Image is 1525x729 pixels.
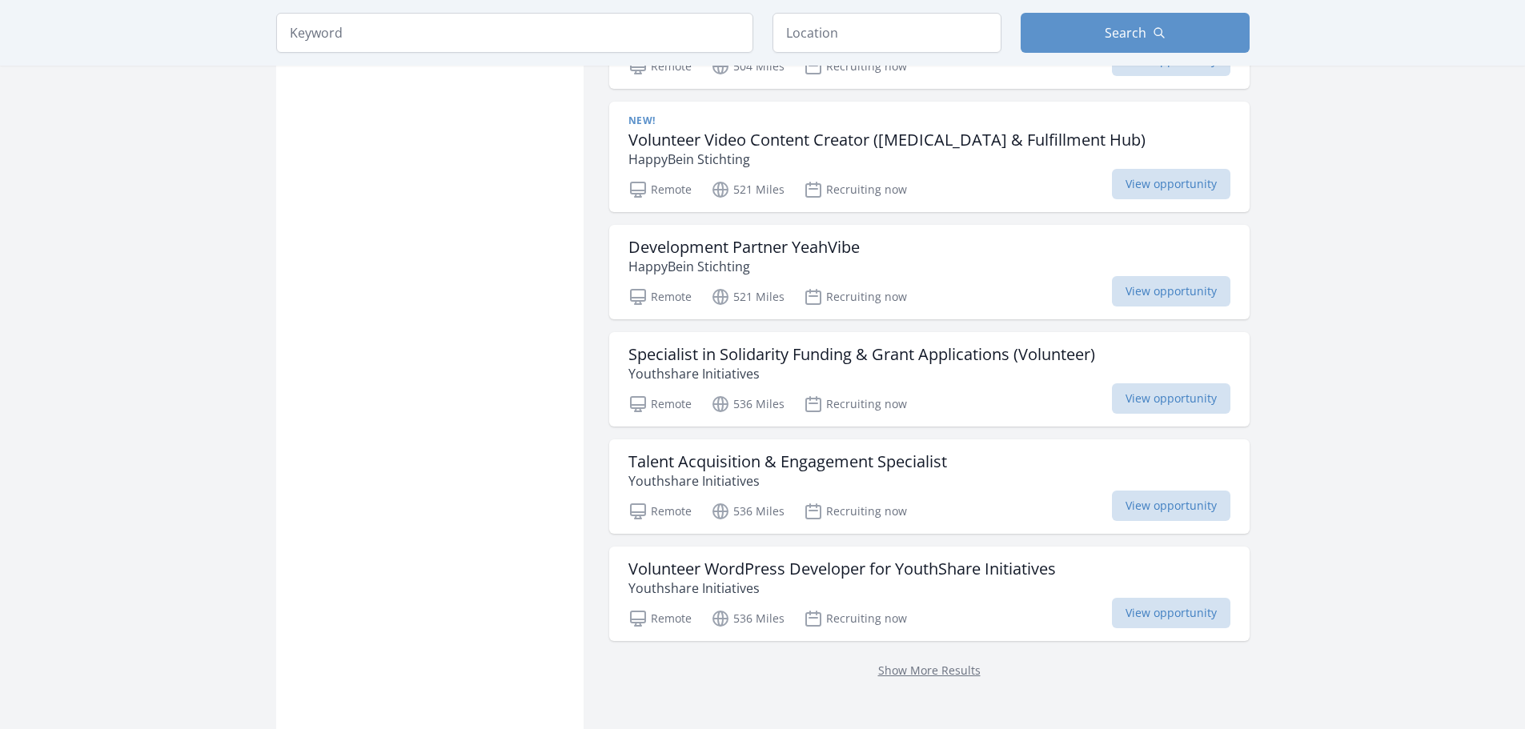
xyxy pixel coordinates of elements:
[804,502,907,521] p: Recruiting now
[1021,13,1250,53] button: Search
[609,225,1250,319] a: Development Partner YeahVibe HappyBein Stichting Remote 521 Miles Recruiting now View opportunity
[628,579,1056,598] p: Youthshare Initiatives
[804,609,907,628] p: Recruiting now
[628,130,1146,150] h3: Volunteer Video Content Creator ([MEDICAL_DATA] & Fulfillment Hub)
[609,547,1250,641] a: Volunteer WordPress Developer for YouthShare Initiatives Youthshare Initiatives Remote 536 Miles ...
[1112,598,1230,628] span: View opportunity
[711,609,785,628] p: 536 Miles
[804,395,907,414] p: Recruiting now
[804,180,907,199] p: Recruiting now
[1112,169,1230,199] span: View opportunity
[276,13,753,53] input: Keyword
[628,345,1095,364] h3: Specialist in Solidarity Funding & Grant Applications (Volunteer)
[609,332,1250,427] a: Specialist in Solidarity Funding & Grant Applications (Volunteer) Youthshare Initiatives Remote 5...
[628,609,692,628] p: Remote
[628,559,1056,579] h3: Volunteer WordPress Developer for YouthShare Initiatives
[711,395,785,414] p: 536 Miles
[628,287,692,306] p: Remote
[628,395,692,414] p: Remote
[1105,23,1146,42] span: Search
[628,238,860,257] h3: Development Partner YeahVibe
[1112,491,1230,521] span: View opportunity
[878,663,981,678] a: Show More Results
[628,257,860,276] p: HappyBein Stichting
[773,13,1001,53] input: Location
[609,439,1250,534] a: Talent Acquisition & Engagement Specialist Youthshare Initiatives Remote 536 Miles Recruiting now...
[628,180,692,199] p: Remote
[804,287,907,306] p: Recruiting now
[1112,383,1230,414] span: View opportunity
[711,287,785,306] p: 521 Miles
[711,57,785,76] p: 504 Miles
[804,57,907,76] p: Recruiting now
[628,471,947,491] p: Youthshare Initiatives
[1112,276,1230,306] span: View opportunity
[628,452,947,471] h3: Talent Acquisition & Engagement Specialist
[711,180,785,199] p: 521 Miles
[628,57,692,76] p: Remote
[628,364,1095,383] p: Youthshare Initiatives
[628,150,1146,169] p: HappyBein Stichting
[711,502,785,521] p: 536 Miles
[628,114,656,127] span: New!
[628,502,692,521] p: Remote
[609,102,1250,212] a: New! Volunteer Video Content Creator ([MEDICAL_DATA] & Fulfillment Hub) HappyBein Stichting Remot...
